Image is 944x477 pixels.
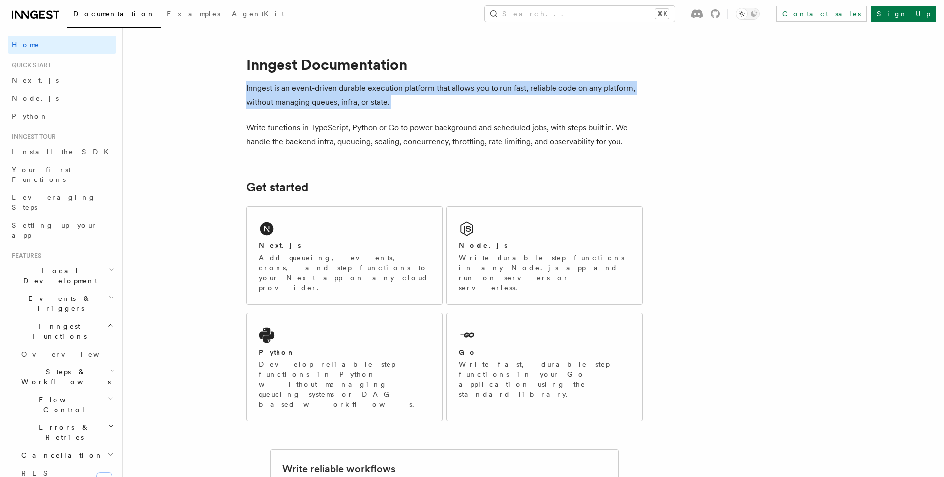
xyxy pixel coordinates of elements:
[161,3,226,27] a: Examples
[736,8,760,20] button: Toggle dark mode
[246,180,308,194] a: Get started
[459,253,630,293] p: Write durable step functions in any Node.js app and run on servers or serverless.
[8,252,41,260] span: Features
[17,446,116,464] button: Cancellation
[17,367,111,387] span: Steps & Workflows
[73,10,155,18] span: Documentation
[8,36,116,54] a: Home
[459,359,630,399] p: Write fast, durable step functions in your Go application using the standard library.
[17,418,116,446] button: Errors & Retries
[871,6,936,22] a: Sign Up
[246,313,443,421] a: PythonDevelop reliable step functions in Python without managing queueing systems or DAG based wo...
[282,462,395,476] h2: Write reliable workflows
[8,188,116,216] a: Leveraging Steps
[446,206,643,305] a: Node.jsWrite durable step functions in any Node.js app and run on servers or serverless.
[12,112,48,120] span: Python
[459,240,508,250] h2: Node.js
[8,161,116,188] a: Your first Functions
[12,40,40,50] span: Home
[8,321,107,341] span: Inngest Functions
[246,206,443,305] a: Next.jsAdd queueing, events, crons, and step functions to your Next app on any cloud provider.
[12,148,114,156] span: Install the SDK
[8,133,56,141] span: Inngest tour
[8,89,116,107] a: Node.js
[8,107,116,125] a: Python
[259,347,295,357] h2: Python
[21,350,123,358] span: Overview
[17,391,116,418] button: Flow Control
[67,3,161,28] a: Documentation
[12,221,97,239] span: Setting up your app
[259,240,301,250] h2: Next.js
[12,166,71,183] span: Your first Functions
[232,10,284,18] span: AgentKit
[8,71,116,89] a: Next.js
[8,262,116,290] button: Local Development
[485,6,675,22] button: Search...⌘K
[8,216,116,244] a: Setting up your app
[17,395,108,415] span: Flow Control
[446,313,643,421] a: GoWrite fast, durable step functions in your Go application using the standard library.
[17,422,108,442] span: Errors & Retries
[167,10,220,18] span: Examples
[655,9,669,19] kbd: ⌘K
[259,359,430,409] p: Develop reliable step functions in Python without managing queueing systems or DAG based workflows.
[12,76,59,84] span: Next.js
[246,81,643,109] p: Inngest is an event-driven durable execution platform that allows you to run fast, reliable code ...
[12,193,96,211] span: Leveraging Steps
[246,121,643,149] p: Write functions in TypeScript, Python or Go to power background and scheduled jobs, with steps bu...
[17,363,116,391] button: Steps & Workflows
[12,94,59,102] span: Node.js
[8,290,116,317] button: Events & Triggers
[459,347,477,357] h2: Go
[8,294,108,313] span: Events & Triggers
[246,56,643,73] h1: Inngest Documentation
[226,3,290,27] a: AgentKit
[776,6,867,22] a: Contact sales
[17,450,103,460] span: Cancellation
[8,61,51,69] span: Quick start
[8,266,108,286] span: Local Development
[17,345,116,363] a: Overview
[8,317,116,345] button: Inngest Functions
[259,253,430,293] p: Add queueing, events, crons, and step functions to your Next app on any cloud provider.
[8,143,116,161] a: Install the SDK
